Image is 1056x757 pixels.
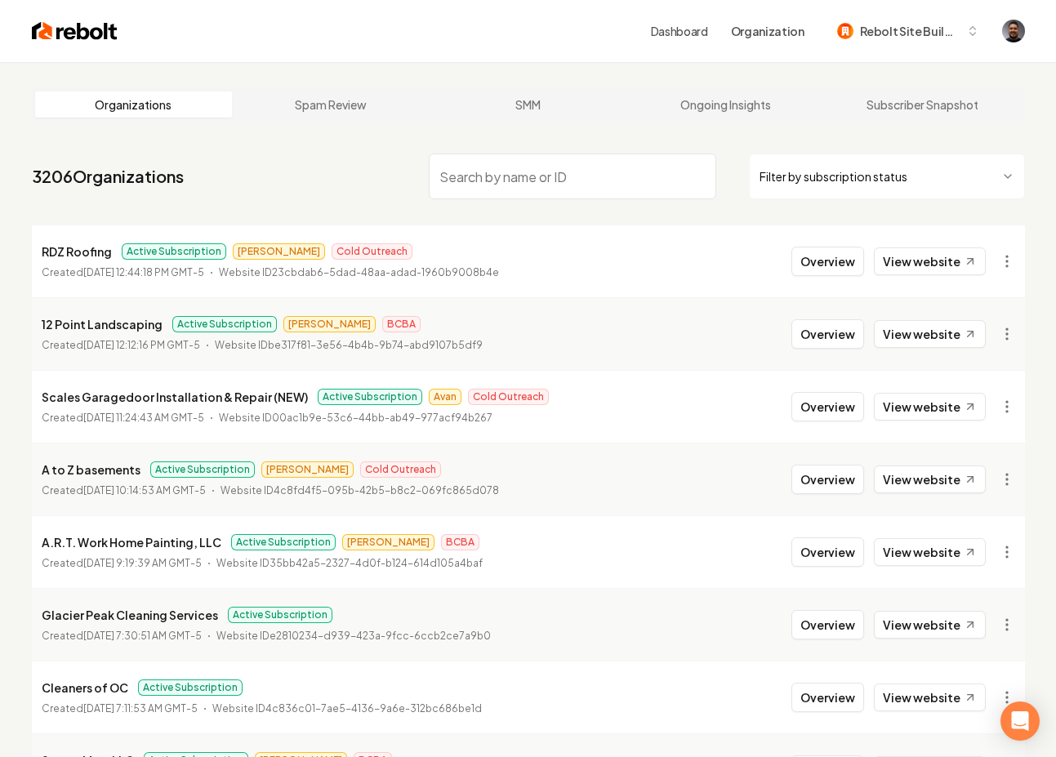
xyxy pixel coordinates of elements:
p: Created [42,701,198,717]
span: Active Subscription [138,679,243,696]
p: Cleaners of OC [42,678,128,697]
span: Cold Outreach [360,461,441,478]
time: [DATE] 7:30:51 AM GMT-5 [83,630,202,642]
a: View website [874,538,986,566]
p: Website ID 00ac1b9e-53c6-44bb-ab49-977acf94b267 [219,410,492,426]
p: A.R.T. Work Home Painting, LLC [42,532,221,552]
img: Rebolt Site Builder [837,23,853,39]
span: Active Subscription [228,607,332,623]
span: Active Subscription [122,243,226,260]
p: Created [42,337,200,354]
span: BCBA [441,534,479,550]
img: Rebolt Logo [32,20,118,42]
p: Created [42,483,206,499]
span: [PERSON_NAME] [342,534,434,550]
span: [PERSON_NAME] [283,316,376,332]
p: RDZ Roofing [42,242,112,261]
div: Open Intercom Messenger [1000,701,1040,741]
a: SMM [430,91,627,118]
p: Website ID 23cbdab6-5dad-48aa-adad-1960b9008b4e [219,265,499,281]
span: Active Subscription [318,389,422,405]
p: Website ID 35bb42a5-2327-4d0f-b124-614d105a4baf [216,555,483,572]
button: Organization [721,16,814,46]
p: Created [42,410,204,426]
a: View website [874,247,986,275]
time: [DATE] 7:11:53 AM GMT-5 [83,702,198,715]
span: Active Subscription [150,461,255,478]
p: A to Z basements [42,460,140,479]
p: Created [42,555,202,572]
button: Overview [791,683,864,712]
p: Website ID e2810234-d939-423a-9fcc-6ccb2ce7a9b0 [216,628,491,644]
img: Daniel Humberto Ortega Celis [1002,20,1025,42]
span: BCBA [382,316,421,332]
p: Website ID 4c8fd4f5-095b-42b5-b8c2-069fc865d078 [221,483,499,499]
span: Rebolt Site Builder [860,23,960,40]
p: 12 Point Landscaping [42,314,163,334]
button: Overview [791,392,864,421]
p: Glacier Peak Cleaning Services [42,605,218,625]
span: [PERSON_NAME] [261,461,354,478]
button: Open user button [1002,20,1025,42]
p: Created [42,628,202,644]
a: Organizations [35,91,233,118]
time: [DATE] 12:44:18 PM GMT-5 [83,266,204,278]
span: Avan [429,389,461,405]
time: [DATE] 9:19:39 AM GMT-5 [83,557,202,569]
button: Overview [791,465,864,494]
a: Spam Review [232,91,430,118]
a: View website [874,320,986,348]
span: Active Subscription [172,316,277,332]
span: Cold Outreach [468,389,549,405]
span: [PERSON_NAME] [233,243,325,260]
a: Ongoing Insights [626,91,824,118]
a: View website [874,684,986,711]
button: Overview [791,537,864,567]
a: Subscriber Snapshot [824,91,1022,118]
input: Search by name or ID [429,154,716,199]
p: Created [42,265,204,281]
p: Website ID 4c836c01-7ae5-4136-9a6e-312bc686be1d [212,701,482,717]
time: [DATE] 12:12:16 PM GMT-5 [83,339,200,351]
p: Scales Garagedoor Installation & Repair (NEW) [42,387,308,407]
time: [DATE] 10:14:53 AM GMT-5 [83,484,206,497]
a: 3206Organizations [32,165,184,188]
a: View website [874,393,986,421]
span: Cold Outreach [332,243,412,260]
button: Overview [791,319,864,349]
button: Overview [791,247,864,276]
span: Active Subscription [231,534,336,550]
a: View website [874,611,986,639]
p: Website ID be317f81-3e56-4b4b-9b74-abd9107b5df9 [215,337,483,354]
a: View website [874,465,986,493]
a: Dashboard [651,23,708,39]
button: Overview [791,610,864,639]
time: [DATE] 11:24:43 AM GMT-5 [83,412,204,424]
